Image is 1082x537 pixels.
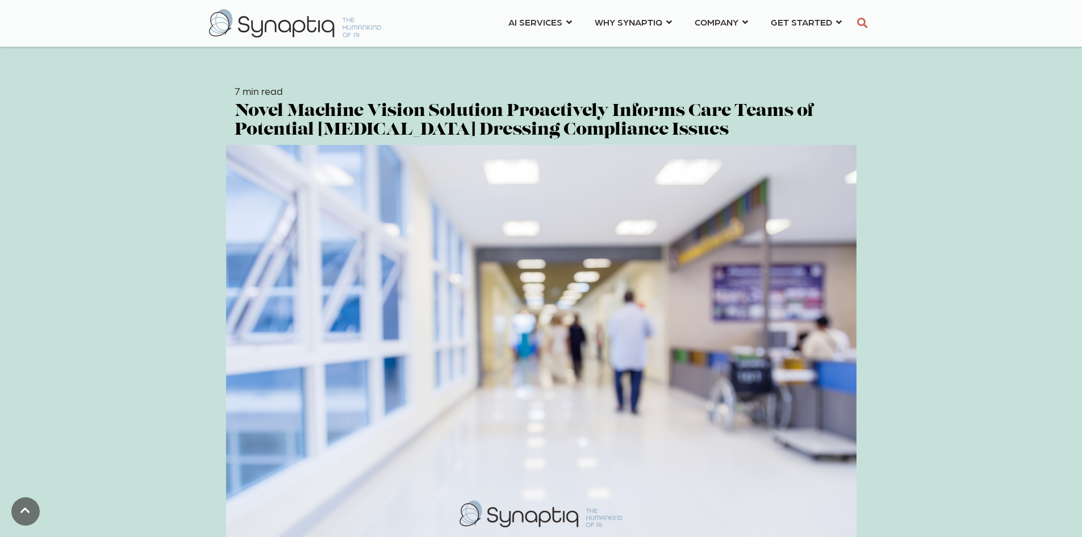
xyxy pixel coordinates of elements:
[235,103,813,139] span: Novel Machine Vision Solution Proactively Informs Care Teams of Potential [MEDICAL_DATA] Dressing...
[771,14,832,30] span: GET STARTED
[497,3,853,44] nav: menu
[235,85,848,97] h6: 7 min read
[595,11,672,32] a: WHY SYNAPTIQ
[508,11,572,32] a: AI SERVICES
[695,14,738,30] span: COMPANY
[508,14,562,30] span: AI SERVICES
[209,9,381,38] img: synaptiq logo-2
[595,14,662,30] span: WHY SYNAPTIQ
[771,11,842,32] a: GET STARTED
[695,11,748,32] a: COMPANY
